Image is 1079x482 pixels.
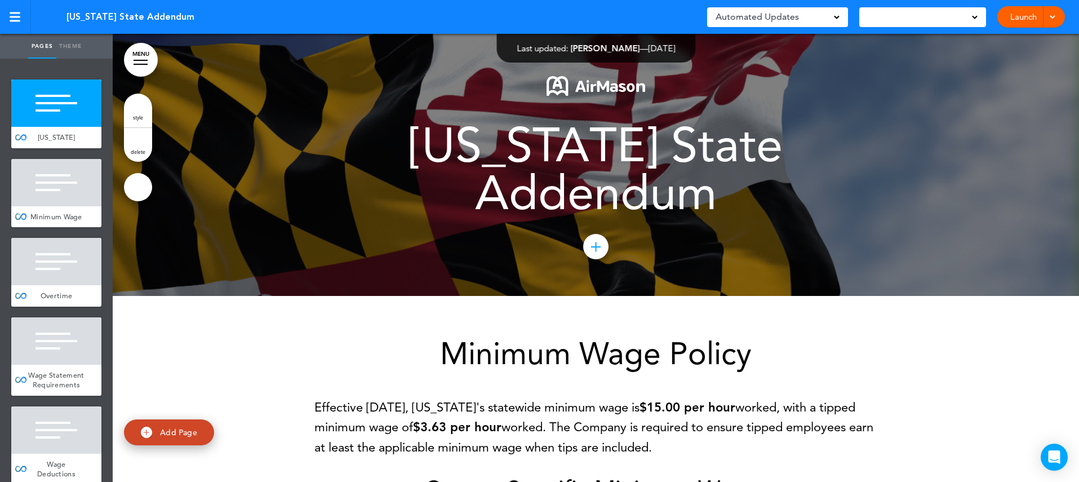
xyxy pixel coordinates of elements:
[413,419,501,435] strong: $3.63 per hour
[160,427,197,437] span: Add Page
[409,117,783,221] span: [US_STATE] State Addendum
[133,114,143,121] span: style
[38,132,76,142] span: [US_STATE]
[124,94,152,127] a: style
[28,370,84,390] span: Wage Statement Requirements
[11,365,101,396] a: Wage Statement Requirements
[15,293,26,299] img: infinity_blue.svg
[11,206,101,228] a: Minimum Wage
[517,43,568,54] span: Last updated:
[66,11,194,23] span: [US_STATE] State Addendum
[15,214,26,220] img: infinity_blue.svg
[440,335,752,372] span: Minimum Wage Policy
[640,400,735,415] strong: $15.00 per hour
[37,459,76,479] span: Wage Deductions
[15,377,26,383] img: infinity_blue.svg
[648,43,675,54] span: [DATE]
[41,291,72,300] span: Overtime
[124,43,158,77] a: MENU
[30,212,82,222] span: Minimum Wage
[11,285,101,307] a: Overtime
[1006,6,1041,28] a: Launch
[314,397,878,457] p: Effective [DATE], [US_STATE]'s statewide minimum wage is worked, with a tipped minimum wage of wo...
[131,148,145,155] span: delete
[11,127,101,148] a: [US_STATE]
[141,427,152,438] img: add.svg
[15,466,26,472] img: infinity_blue.svg
[716,9,799,25] span: Automated Updates
[517,44,675,52] div: —
[570,43,640,54] span: [PERSON_NAME]
[124,419,214,446] a: Add Page
[1041,444,1068,471] div: Open Intercom Messenger
[56,34,85,59] a: Theme
[124,128,152,162] a: delete
[28,34,56,59] a: Pages
[547,76,645,96] img: 1722553576973-Airmason_logo_White.png
[15,134,26,140] img: infinity_blue.svg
